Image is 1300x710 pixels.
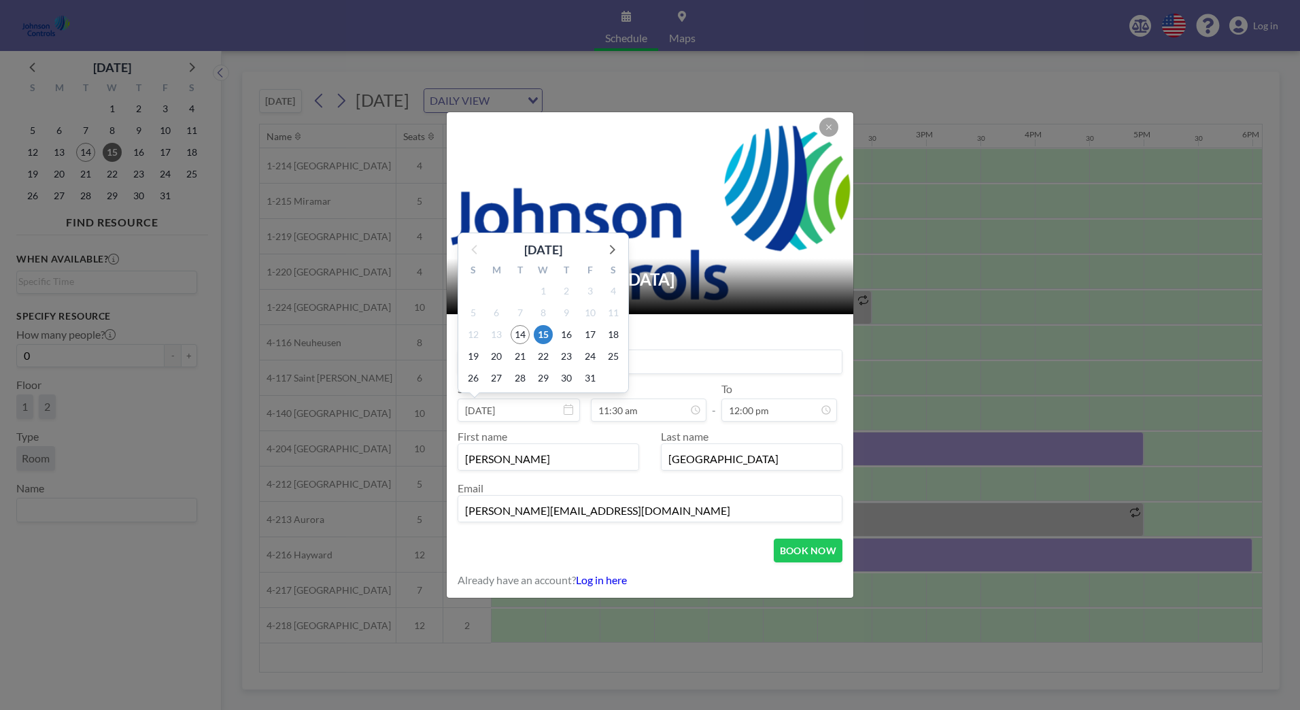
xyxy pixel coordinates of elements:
span: Sunday, October 19, 2025 [464,347,483,366]
label: Last name [661,430,708,443]
div: T [509,263,532,280]
span: Sunday, October 12, 2025 [464,325,483,344]
span: Thursday, October 23, 2025 [557,347,576,366]
input: Guest reservation [458,350,842,373]
span: Monday, October 20, 2025 [487,347,506,366]
div: M [485,263,508,280]
span: Tuesday, October 21, 2025 [511,347,530,366]
span: Monday, October 27, 2025 [487,369,506,388]
span: Friday, October 17, 2025 [581,325,600,344]
span: Wednesday, October 15, 2025 [534,325,553,344]
div: W [532,263,555,280]
span: Wednesday, October 22, 2025 [534,347,553,366]
span: Tuesday, October 28, 2025 [511,369,530,388]
span: Wednesday, October 1, 2025 [534,282,553,301]
span: Wednesday, October 29, 2025 [534,369,553,388]
div: T [555,263,578,280]
input: First name [458,447,638,470]
span: - [712,387,716,417]
span: Thursday, October 16, 2025 [557,325,576,344]
button: BOOK NOW [774,539,842,562]
span: Thursday, October 30, 2025 [557,369,576,388]
span: Monday, October 13, 2025 [487,325,506,344]
span: Thursday, October 9, 2025 [557,303,576,322]
h2: 4-140 [GEOGRAPHIC_DATA] [463,269,838,290]
input: Last name [662,447,842,470]
input: Email [458,498,842,522]
span: Saturday, October 11, 2025 [604,303,623,322]
div: S [462,263,485,280]
a: Log in here [576,573,627,586]
span: Friday, October 3, 2025 [581,282,600,301]
div: S [602,263,625,280]
span: Already have an account? [458,573,576,587]
span: Wednesday, October 8, 2025 [534,303,553,322]
span: Monday, October 6, 2025 [487,303,506,322]
label: First name [458,430,507,443]
div: [DATE] [524,240,562,259]
label: To [721,382,732,396]
span: Thursday, October 2, 2025 [557,282,576,301]
span: Saturday, October 4, 2025 [604,282,623,301]
span: Saturday, October 25, 2025 [604,347,623,366]
span: Tuesday, October 14, 2025 [511,325,530,344]
label: Email [458,481,483,494]
span: Friday, October 10, 2025 [581,303,600,322]
span: Tuesday, October 7, 2025 [511,303,530,322]
div: F [578,263,601,280]
span: Saturday, October 18, 2025 [604,325,623,344]
span: Friday, October 24, 2025 [581,347,600,366]
span: Friday, October 31, 2025 [581,369,600,388]
img: 537.png [447,99,855,328]
span: Sunday, October 26, 2025 [464,369,483,388]
span: Sunday, October 5, 2025 [464,303,483,322]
